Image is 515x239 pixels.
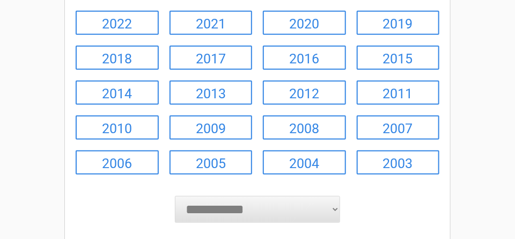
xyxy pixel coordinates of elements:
[170,11,253,35] a: 2021
[357,46,440,70] a: 2015
[170,81,253,105] a: 2013
[357,115,440,140] a: 2007
[170,150,253,175] a: 2005
[76,115,159,140] a: 2010
[76,81,159,105] a: 2014
[357,11,440,35] a: 2019
[170,115,253,140] a: 2009
[263,46,346,70] a: 2016
[263,11,346,35] a: 2020
[263,150,346,175] a: 2004
[76,11,159,35] a: 2022
[76,46,159,70] a: 2018
[357,150,440,175] a: 2003
[170,46,253,70] a: 2017
[76,150,159,175] a: 2006
[263,115,346,140] a: 2008
[357,81,440,105] a: 2011
[263,81,346,105] a: 2012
